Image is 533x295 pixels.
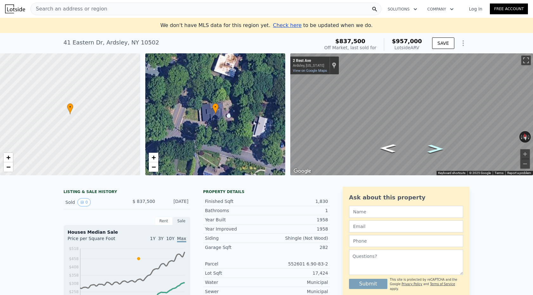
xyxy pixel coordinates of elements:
button: Zoom in [520,149,530,159]
div: Finished Sqft [205,198,266,204]
div: • [212,103,219,114]
span: Check here [273,22,301,28]
div: Garage Sqft [205,244,266,251]
div: Parcel [205,261,266,267]
div: We don't have MLS data for this region yet. [160,22,372,29]
div: Lot Sqft [205,270,266,276]
button: Submit [349,279,387,289]
div: Street View [290,53,533,175]
span: Search an address or region [31,5,107,13]
button: Zoom out [520,159,530,169]
div: Price per Square Foot [68,235,127,245]
a: Privacy Policy [402,282,422,286]
span: © 2025 Google [469,171,491,175]
div: Map [290,53,533,175]
tspan: $308 [69,281,79,286]
div: LISTING & SALE HISTORY [63,189,190,196]
button: Toggle fullscreen view [521,56,531,65]
path: Go East, Rest Ave [420,143,451,155]
div: 17,424 [266,270,328,276]
a: Log In [461,6,490,12]
img: Lotside [5,4,25,13]
div: • [67,103,73,114]
div: Property details [203,189,330,194]
span: $ 837,500 [133,199,155,204]
a: Zoom in [3,153,13,162]
path: Go West, Rest Ave [373,142,403,154]
tspan: $518 [69,246,79,251]
a: Terms [495,171,503,175]
span: • [67,104,73,110]
div: 282 [266,244,328,251]
div: Rent [155,217,173,225]
tspan: $358 [69,273,79,278]
div: Sale [173,217,190,225]
span: − [151,163,155,171]
button: View historical data [77,198,91,206]
img: Google [292,167,313,175]
div: [DATE] [160,198,188,206]
button: Reset the view [522,131,529,143]
a: Open this area in Google Maps (opens a new window) [292,167,313,175]
span: 10Y [166,236,174,241]
a: Show location on map [332,62,336,69]
tspan: $408 [69,265,79,269]
button: SAVE [432,37,454,49]
div: Shingle (Not Wood) [266,235,328,241]
span: 1Y [150,236,155,241]
input: Email [349,220,463,232]
button: Show Options [457,37,470,50]
button: Rotate counterclockwise [519,131,523,143]
button: Company [422,3,459,15]
a: Zoom in [149,153,158,162]
span: 3Y [158,236,163,241]
span: $957,000 [392,38,422,44]
tspan: $258 [69,290,79,294]
div: Lotside ARV [392,44,422,51]
div: to be updated when we do. [273,22,372,29]
div: Year Improved [205,226,266,232]
div: Municipal [266,288,328,295]
button: Rotate clockwise [528,131,531,143]
div: 1958 [266,226,328,232]
div: Municipal [266,279,328,285]
div: Bathrooms [205,207,266,214]
div: 1958 [266,217,328,223]
span: + [151,153,155,161]
div: Houses Median Sale [68,229,186,235]
a: View on Google Maps [293,69,327,73]
div: Siding [205,235,266,241]
div: Sewer [205,288,266,295]
div: This site is protected by reCAPTCHA and the Google and apply. [390,278,463,291]
a: Free Account [490,3,528,14]
input: Name [349,206,463,218]
div: 552601 6.90-83-2 [266,261,328,267]
span: $837,500 [335,38,365,44]
div: 1,830 [266,198,328,204]
button: Keyboard shortcuts [438,171,465,175]
div: 1 [266,207,328,214]
span: − [6,163,10,171]
a: Zoom out [149,162,158,172]
a: Terms of Service [430,282,455,286]
div: 41 Eastern Dr , Ardsley , NY 10502 [63,38,159,47]
a: Zoom out [3,162,13,172]
a: Report a problem [507,171,531,175]
div: Sold [65,198,122,206]
span: Max [177,236,186,242]
div: Off Market, last sold for [324,44,376,51]
input: Phone [349,235,463,247]
div: 2 Rest Ave [293,58,327,64]
tspan: $458 [69,257,79,261]
div: Water [205,279,266,285]
div: Ardsley, [US_STATE] [293,64,327,68]
div: Ask about this property [349,193,463,202]
div: Year Built [205,217,266,223]
span: + [6,153,10,161]
span: • [212,104,219,110]
button: Solutions [383,3,422,15]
